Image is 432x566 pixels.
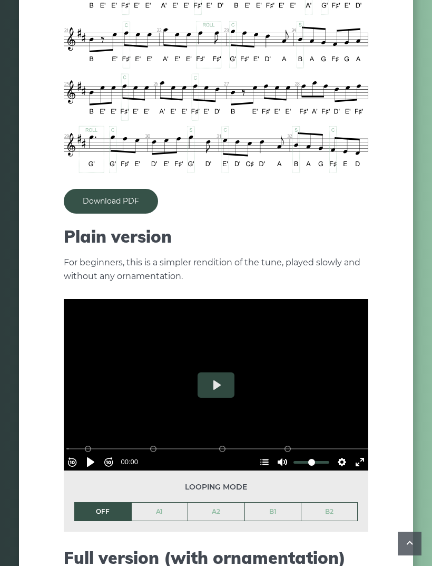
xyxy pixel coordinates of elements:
[74,481,358,493] span: Looping mode
[188,503,244,521] a: A2
[64,189,158,214] a: Download PDF
[245,503,301,521] a: B1
[64,256,368,283] p: For beginners, this is a simpler rendition of the tune, played slowly and without any ornamentation.
[301,503,357,521] a: B2
[64,226,368,246] h2: Plain version
[132,503,188,521] a: A1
